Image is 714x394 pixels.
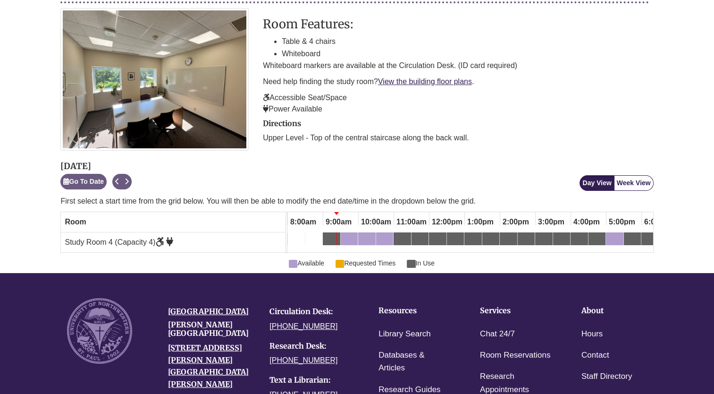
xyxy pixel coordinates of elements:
a: Room Reservations [480,349,550,362]
a: Databases & Articles [378,349,451,375]
a: 9:00am Tuesday, October 7, 2025 - Study Room 4 - In Use [323,232,340,248]
a: View the building floor plans [378,77,472,86]
span: 2:00pm [500,214,531,230]
a: [GEOGRAPHIC_DATA] [168,307,249,316]
button: Day View [580,175,614,191]
p: Upper Level - Top of the central staircase along the back wall. [263,132,653,144]
a: Contact [581,349,609,362]
a: 5:30pm Tuesday, October 7, 2025 - Study Room 4 - In Use [624,232,641,248]
p: Whiteboard markers are available at the Circulation Desk. (ID card required) [263,60,653,71]
span: 12:00pm [429,214,465,230]
h4: Circulation Desk: [269,308,357,316]
div: description [263,17,653,114]
a: 4:00pm Tuesday, October 7, 2025 - Study Room 4 - In Use [571,232,588,248]
img: Study Room 4 [60,8,249,151]
a: Library Search [378,327,431,341]
a: 12:30pm Tuesday, October 7, 2025 - Study Room 4 - In Use [447,232,464,248]
a: 3:30pm Tuesday, October 7, 2025 - Study Room 4 - In Use [553,232,570,248]
span: 5:00pm [606,214,638,230]
span: 10:00am [359,214,394,230]
button: Week View [614,175,654,191]
a: 4:30pm Tuesday, October 7, 2025 - Study Room 4 - In Use [588,232,605,248]
a: 2:30pm Tuesday, October 7, 2025 - Study Room 4 - In Use [518,232,535,248]
a: 9:30am Tuesday, October 7, 2025 - Study Room 4 - Available [341,232,358,248]
a: 1:00pm Tuesday, October 7, 2025 - Study Room 4 - In Use [464,232,482,248]
h2: [DATE] [60,162,132,171]
h4: Services [480,307,552,315]
p: Accessible Seat/Space Power Available [263,92,653,115]
a: 3:00pm Tuesday, October 7, 2025 - Study Room 4 - In Use [535,232,553,248]
span: 8:00am [288,214,319,230]
span: Requested Times [336,258,395,268]
h4: Resources [378,307,451,315]
a: [PHONE_NUMBER] [269,322,337,330]
span: 3:00pm [536,214,567,230]
a: 10:30am Tuesday, October 7, 2025 - Study Room 4 - Available [376,232,393,248]
span: Study Room 4 (Capacity 4) [65,238,173,246]
p: First select a start time from the grid below. You will then be able to modify the end date/time ... [60,196,653,207]
li: Whiteboard [282,48,653,60]
button: Next [122,174,132,189]
span: 6:00pm [642,214,673,230]
a: 11:00am Tuesday, October 7, 2025 - Study Room 4 - In Use [394,232,411,248]
li: Table & 4 chairs [282,35,653,48]
a: 6:00pm Tuesday, October 7, 2025 - Study Room 4 - In Use [641,232,659,248]
span: Room [65,218,86,226]
h4: Text a Librarian: [269,376,357,385]
span: Available [289,258,324,268]
span: 11:00am [394,214,429,230]
div: directions [263,120,653,144]
a: [STREET_ADDRESS][PERSON_NAME][GEOGRAPHIC_DATA][PERSON_NAME] [168,343,249,389]
a: 10:00am Tuesday, October 7, 2025 - Study Room 4 - Available [358,232,376,248]
button: Go To Date [60,174,107,189]
a: 12:00pm Tuesday, October 7, 2025 - Study Room 4 - In Use [429,232,446,248]
a: [PHONE_NUMBER] [269,356,337,364]
a: 2:00pm Tuesday, October 7, 2025 - Study Room 4 - In Use [500,232,517,248]
h4: [PERSON_NAME][GEOGRAPHIC_DATA] [168,321,255,337]
a: 5:00pm Tuesday, October 7, 2025 - Study Room 4 - Available [606,232,623,248]
span: 9:00am [323,214,354,230]
span: In Use [407,258,435,268]
span: 1:00pm [465,214,496,230]
a: Hours [581,327,603,341]
img: UNW seal [67,298,133,364]
p: Need help finding the study room? . [263,76,653,87]
button: Previous [112,174,122,189]
a: 1:30pm Tuesday, October 7, 2025 - Study Room 4 - In Use [482,232,499,248]
span: 4:00pm [571,214,602,230]
a: Chat 24/7 [480,327,515,341]
h2: Directions [263,120,653,128]
a: 11:30am Tuesday, October 7, 2025 - Study Room 4 - In Use [412,232,428,248]
h4: Research Desk: [269,342,357,351]
a: Staff Directory [581,370,632,384]
h3: Room Features: [263,17,653,31]
h4: About [581,307,654,315]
